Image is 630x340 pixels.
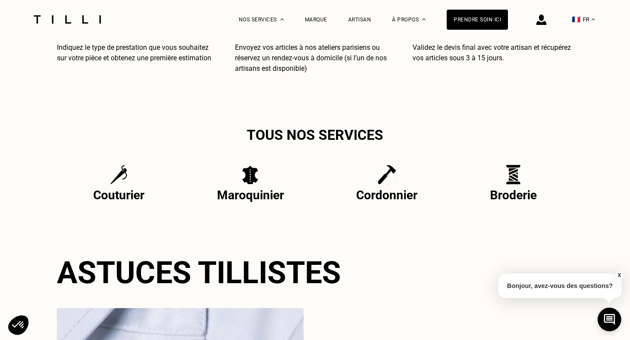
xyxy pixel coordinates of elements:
span: Envoyez vos articles à nos ateliers parisiens ou réservez un rendez-vous à domicile (si l’un de n... [235,43,387,73]
button: X [615,271,623,280]
span: 🇫🇷 [572,15,581,24]
img: menu déroulant [591,18,595,21]
img: Menu déroulant [280,18,284,21]
img: Menu déroulant à propos [422,18,426,21]
img: Broderie [506,165,521,184]
span: Validez le devis final avec votre artisan et récupérez vos articles sous 3 à 15 jours. [413,43,571,62]
a: Prendre soin ici [447,10,508,30]
h2: Tous nos services [57,126,573,144]
img: Logo du service de couturière Tilli [31,15,104,24]
img: Cordonnier [378,165,396,184]
p: Broderie [490,188,537,202]
p: Couturier [93,188,144,202]
a: Marque [305,17,327,23]
img: Couturier [110,165,127,184]
span: Indiquez le type de prestation que vous souhaitez sur votre pièce et obtenez une première estimation [57,43,211,62]
p: Bonjour, avez-vous des questions? [498,274,622,298]
a: Artisan [348,17,371,23]
p: Maroquinier [217,188,284,202]
p: Cordonnier [356,188,417,202]
img: Maroquinier [242,165,259,184]
h2: Astuces Tillistes [57,255,573,291]
img: icône connexion [536,14,546,25]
